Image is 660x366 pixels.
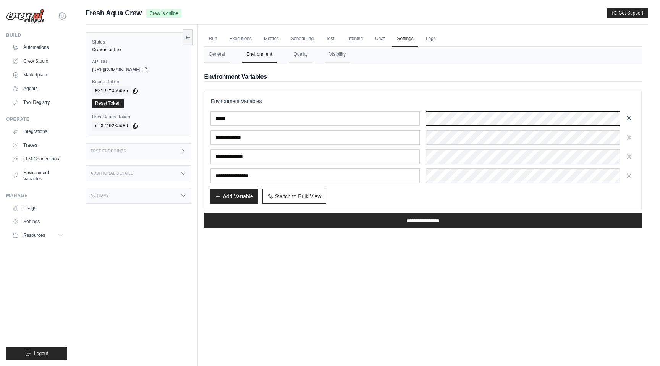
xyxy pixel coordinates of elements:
[210,189,257,204] button: Add Variable
[9,55,67,67] a: Crew Studio
[9,139,67,151] a: Traces
[91,149,126,154] h3: Test Endpoints
[286,31,318,47] a: Scheduling
[242,47,277,63] button: Environment
[9,96,67,109] a: Tool Registry
[23,232,45,238] span: Resources
[92,86,131,96] code: 02192f056d36
[225,31,256,47] a: Executions
[92,39,185,45] label: Status
[9,202,67,214] a: Usage
[6,9,44,23] img: Logo
[92,59,185,65] label: API URL
[289,47,312,63] button: Quality
[9,167,67,185] a: Environment Variables
[92,114,185,120] label: User Bearer Token
[9,153,67,165] a: LLM Connections
[92,47,185,53] div: Crew is online
[9,41,67,53] a: Automations
[9,83,67,95] a: Agents
[146,9,181,18] span: Crew is online
[622,329,660,366] iframe: Chat Widget
[34,350,48,356] span: Logout
[325,47,350,63] button: Visibility
[86,8,142,18] span: Fresh Aqua Crew
[92,121,131,131] code: cf324023ad8d
[321,31,339,47] a: Test
[392,31,418,47] a: Settings
[210,97,635,105] h3: Environment Variables
[275,193,322,200] span: Switch to Bulk View
[92,99,124,108] a: Reset Token
[91,171,133,176] h3: Additional Details
[91,193,109,198] h3: Actions
[92,79,185,85] label: Bearer Token
[259,31,283,47] a: Metrics
[204,72,642,81] h2: Environment Variables
[92,66,141,73] span: [URL][DOMAIN_NAME]
[342,31,367,47] a: Training
[607,8,648,18] button: Get Support
[6,347,67,360] button: Logout
[6,32,67,38] div: Build
[204,31,222,47] a: Run
[421,31,440,47] a: Logs
[6,116,67,122] div: Operate
[9,215,67,228] a: Settings
[204,47,642,63] nav: Tabs
[6,193,67,199] div: Manage
[204,47,230,63] button: General
[370,31,389,47] a: Chat
[9,69,67,81] a: Marketplace
[262,189,327,204] button: Switch to Bulk View
[9,229,67,241] button: Resources
[9,125,67,138] a: Integrations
